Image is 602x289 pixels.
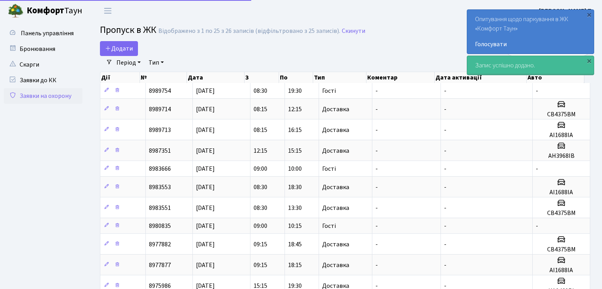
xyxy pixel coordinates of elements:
span: 12:15 [288,105,302,114]
span: 8989714 [149,105,171,114]
span: 8987351 [149,146,171,155]
span: [DATE] [196,222,215,230]
span: - [444,126,446,134]
h5: АН3968ІВ [536,152,587,160]
span: Доставка [322,127,349,133]
span: 8977882 [149,240,171,249]
span: Доставка [322,262,349,268]
a: Бронювання [4,41,82,57]
span: Гості [322,88,336,94]
img: logo.png [8,3,24,19]
span: - [444,183,446,191]
span: Панель управління [21,29,74,38]
span: 8989754 [149,87,171,95]
a: Період [113,56,144,69]
span: 18:45 [288,240,302,249]
th: Дії [100,72,140,83]
span: [DATE] [196,204,215,212]
span: 09:15 [254,261,267,269]
a: Панель управління [4,25,82,41]
span: - [375,87,378,95]
span: - [375,146,378,155]
span: Таун [27,4,82,18]
b: Комфорт [27,4,64,17]
span: 09:00 [254,222,267,230]
h5: СВ4375ВМ [536,246,587,253]
span: - [375,240,378,249]
span: [DATE] [196,164,215,173]
span: 8989713 [149,126,171,134]
th: № [140,72,187,83]
a: Скинути [342,27,365,35]
span: 08:15 [254,126,267,134]
span: - [375,164,378,173]
span: 19:30 [288,87,302,95]
span: 12:15 [254,146,267,155]
a: Додати [100,41,138,56]
th: З [245,72,279,83]
span: - [444,204,446,212]
div: Запис успішно додано. [467,56,594,75]
span: Доставка [322,106,349,112]
span: 18:15 [288,261,302,269]
a: Скарги [4,57,82,72]
span: - [536,87,538,95]
span: [DATE] [196,105,215,114]
span: 8983551 [149,204,171,212]
span: 8983666 [149,164,171,173]
span: [DATE] [196,146,215,155]
span: [DATE] [196,183,215,191]
span: - [444,240,446,249]
span: - [375,222,378,230]
span: - [375,183,378,191]
th: Дата активації [435,72,527,83]
span: 15:15 [288,146,302,155]
div: Відображено з 1 по 25 з 26 записів (відфільтровано з 25 записів). [158,27,340,35]
span: 10:15 [288,222,302,230]
span: 8977877 [149,261,171,269]
a: [PERSON_NAME] Т. [539,6,593,16]
span: - [444,222,446,230]
h5: СВ4375ВМ [536,111,587,118]
span: - [375,204,378,212]
span: Гості [322,223,336,229]
span: [DATE] [196,126,215,134]
h5: СВ4375ВМ [536,210,587,217]
span: Доставка [322,283,349,289]
div: × [585,11,593,18]
span: 08:30 [254,183,267,191]
div: Опитування щодо паркування в ЖК «Комфорт Таун» [467,10,594,54]
span: Доставка [322,205,349,211]
span: 08:30 [254,87,267,95]
span: Доставка [322,148,349,154]
span: - [375,126,378,134]
span: - [444,146,446,155]
span: Доставка [322,241,349,247]
span: - [444,164,446,173]
h5: АІ1688ІА [536,189,587,196]
a: Тип [145,56,167,69]
span: Додати [105,44,133,53]
th: Тип [313,72,366,83]
h5: АІ1688ІА [536,267,587,274]
th: Дата [187,72,245,83]
span: 18:30 [288,183,302,191]
span: [DATE] [196,87,215,95]
span: - [375,261,378,269]
span: 09:15 [254,240,267,249]
span: 08:15 [254,105,267,114]
button: Переключити навігацію [98,4,118,17]
span: - [444,261,446,269]
a: Заявки до КК [4,72,82,88]
span: Пропуск в ЖК [100,23,156,37]
span: - [375,105,378,114]
h5: АІ1688ІА [536,132,587,139]
span: 8983553 [149,183,171,191]
span: [DATE] [196,240,215,249]
span: 10:00 [288,164,302,173]
span: - [444,87,446,95]
span: 09:00 [254,164,267,173]
th: Авто [527,72,584,83]
span: - [536,222,538,230]
span: 8980835 [149,222,171,230]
